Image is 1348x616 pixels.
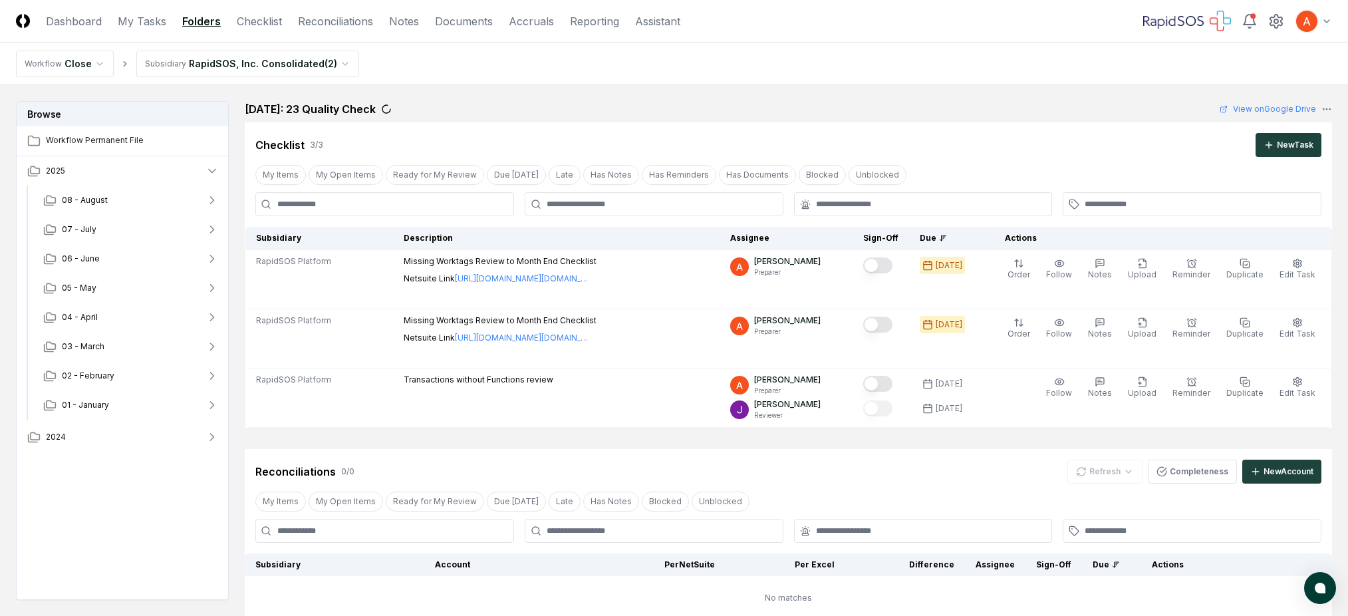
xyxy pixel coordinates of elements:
button: NewTask [1256,133,1321,157]
button: Has Documents [719,165,796,185]
button: Mark complete [863,257,892,273]
span: Workflow Permanent File [46,134,219,146]
button: Reminder [1170,255,1213,283]
img: ACg8ocKTC56tjQR6-o9bi8poVV4j_qMfO6M0RniyL9InnBgkmYdNig=s96-c [730,400,749,419]
a: View onGoogle Drive [1220,103,1316,115]
p: Preparer [754,327,821,337]
button: Mark complete [863,376,892,392]
button: 05 - May [33,273,229,303]
img: ACg8ocK3mdmu6YYpaRl40uhUUGu9oxSxFSb1vbjsnEih2JuwAH1PGA=s96-c [730,317,749,335]
a: Dashboard [46,13,102,29]
button: Edit Task [1277,374,1318,402]
span: Follow [1046,329,1072,339]
div: 0 / 0 [341,466,354,478]
button: Mark complete [863,317,892,333]
button: Blocked [642,492,689,512]
button: Follow [1043,374,1075,402]
span: 08 - August [62,194,108,206]
div: Actions [1141,559,1321,571]
div: Checklist [255,137,305,153]
th: Description [393,227,720,250]
button: 2024 [17,422,229,452]
span: Reminder [1172,329,1210,339]
div: Due [1093,559,1120,571]
span: Duplicate [1226,329,1264,339]
div: New Task [1277,139,1313,151]
span: Edit Task [1280,329,1315,339]
p: Preparer [754,267,821,277]
img: RapidSOS logo [1143,11,1231,32]
th: Assignee [720,227,853,250]
span: 06 - June [62,253,100,265]
th: Per Excel [726,553,845,576]
p: Netsuite Link [404,332,597,344]
button: Has Notes [583,165,639,185]
span: Upload [1128,329,1156,339]
span: Upload [1128,269,1156,279]
a: Documents [435,13,493,29]
button: Ready for My Review [386,492,484,512]
img: ACg8ocK3mdmu6YYpaRl40uhUUGu9oxSxFSb1vbjsnEih2JuwAH1PGA=s96-c [1296,11,1317,32]
h3: Browse [17,102,228,126]
p: Reviewer [754,410,821,420]
span: Notes [1088,388,1112,398]
button: 07 - July [33,215,229,244]
span: Order [1008,269,1030,279]
button: Duplicate [1224,374,1266,402]
div: 2025 [17,186,229,422]
div: [DATE] [936,259,962,271]
button: Blocked [799,165,846,185]
button: Duplicate [1224,255,1266,283]
button: 03 - March [33,332,229,361]
span: RapidSOS Platform [256,255,331,267]
a: Accruals [509,13,554,29]
th: Subsidiary [245,553,424,576]
span: Follow [1046,269,1072,279]
button: Unblocked [692,492,749,512]
th: Assignee [965,553,1025,576]
img: Logo [16,14,30,28]
div: [DATE] [936,402,962,414]
div: 3 / 3 [310,139,323,151]
div: Workflow [25,58,62,70]
img: ACg8ocK3mdmu6YYpaRl40uhUUGu9oxSxFSb1vbjsnEih2JuwAH1PGA=s96-c [730,376,749,394]
span: 2025 [46,165,65,177]
button: Due Today [487,492,546,512]
a: My Tasks [118,13,166,29]
button: 04 - April [33,303,229,332]
div: Actions [994,232,1321,244]
button: Edit Task [1277,315,1318,343]
a: Notes [389,13,419,29]
button: Ready for My Review [386,165,484,185]
span: 04 - April [62,311,98,323]
button: Completeness [1148,460,1237,484]
button: 08 - August [33,186,229,215]
a: Reconciliations [298,13,373,29]
a: Checklist [237,13,282,29]
th: Sign-Off [1025,553,1082,576]
button: Late [549,165,581,185]
a: [URL][DOMAIN_NAME][DOMAIN_NAME] [455,332,588,344]
div: New Account [1264,466,1313,478]
button: Order [1005,315,1033,343]
span: 2024 [46,431,66,443]
button: Upload [1125,374,1159,402]
button: Has Notes [583,492,639,512]
th: Per NetSuite [606,553,726,576]
div: Due [920,232,973,244]
th: Subsidiary [245,227,393,250]
p: Missing Worktags Review to Month End Checklist [404,255,597,267]
button: Reminder [1170,315,1213,343]
button: My Items [255,492,306,512]
p: Preparer [754,386,821,396]
button: 2025 [17,156,229,186]
p: [PERSON_NAME] [754,255,821,267]
button: Due Today [487,165,546,185]
button: Follow [1043,255,1075,283]
div: Reconciliations [255,464,336,480]
span: Edit Task [1280,269,1315,279]
span: Follow [1046,388,1072,398]
button: Upload [1125,255,1159,283]
a: Folders [182,13,221,29]
span: Order [1008,329,1030,339]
